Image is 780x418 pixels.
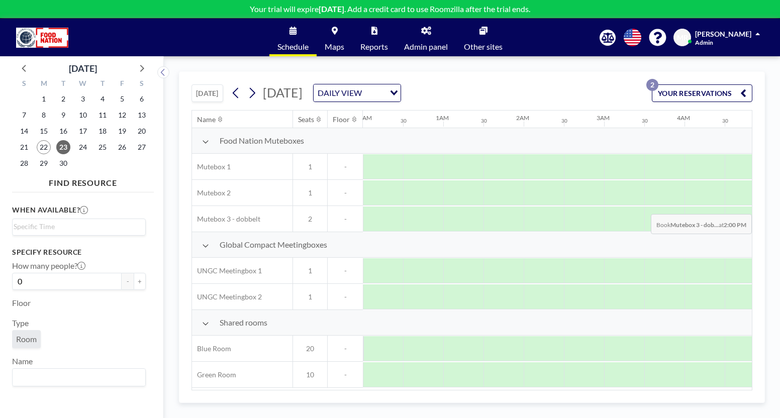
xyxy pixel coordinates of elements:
[17,156,31,170] span: Sunday, September 28, 2025
[695,39,713,46] span: Admin
[197,115,216,124] div: Name
[646,79,658,91] p: 2
[37,124,51,138] span: Monday, September 15, 2025
[112,78,132,91] div: F
[95,140,110,154] span: Thursday, September 25, 2025
[192,266,262,275] span: UNGC Meetingbox 1
[652,84,752,102] button: YOUR RESERVATIONS2
[17,108,31,122] span: Sunday, September 7, 2025
[293,215,327,224] span: 2
[192,215,260,224] span: Mutebox 3 - dobbelt
[135,108,149,122] span: Saturday, September 13, 2025
[328,292,363,301] span: -
[192,162,231,171] span: Mutebox 1
[319,4,344,14] b: [DATE]
[95,92,110,106] span: Thursday, September 4, 2025
[293,292,327,301] span: 1
[76,124,90,138] span: Wednesday, September 17, 2025
[115,124,129,138] span: Friday, September 19, 2025
[352,19,396,56] a: Reports
[14,371,140,384] input: Search for option
[56,124,70,138] span: Tuesday, September 16, 2025
[396,19,456,56] a: Admin panel
[298,115,314,124] div: Seats
[333,115,350,124] div: Floor
[135,124,149,138] span: Saturday, September 20, 2025
[115,108,129,122] span: Friday, September 12, 2025
[54,78,73,91] div: T
[316,86,364,99] span: DAILY VIEW
[14,221,140,232] input: Search for option
[192,292,262,301] span: UNGC Meetingbox 2
[12,248,146,257] h3: Specify resource
[13,219,145,234] div: Search for option
[269,19,317,56] a: Schedule
[13,369,145,386] div: Search for option
[404,43,448,51] span: Admin panel
[220,240,327,250] span: Global Compact Meetingboxes
[561,118,567,124] div: 30
[69,61,97,75] div: [DATE]
[135,140,149,154] span: Saturday, September 27, 2025
[76,92,90,106] span: Wednesday, September 3, 2025
[15,78,34,91] div: S
[317,19,352,56] a: Maps
[76,108,90,122] span: Wednesday, September 10, 2025
[293,370,327,379] span: 10
[670,221,719,229] b: Mutebox 3 - dob...
[516,114,529,122] div: 2AM
[115,140,129,154] span: Friday, September 26, 2025
[436,114,449,122] div: 1AM
[135,92,149,106] span: Saturday, September 6, 2025
[191,84,223,102] button: [DATE]
[481,118,487,124] div: 30
[12,174,154,188] h4: FIND RESOURCE
[95,108,110,122] span: Thursday, September 11, 2025
[56,108,70,122] span: Tuesday, September 9, 2025
[95,124,110,138] span: Thursday, September 18, 2025
[220,318,267,328] span: Shared rooms
[597,114,610,122] div: 3AM
[56,156,70,170] span: Tuesday, September 30, 2025
[134,273,146,290] button: +
[16,28,68,48] img: organization-logo
[642,118,648,124] div: 30
[73,78,93,91] div: W
[16,334,37,344] span: Room
[17,124,31,138] span: Sunday, September 14, 2025
[325,43,344,51] span: Maps
[277,43,309,51] span: Schedule
[328,344,363,353] span: -
[76,140,90,154] span: Wednesday, September 24, 2025
[651,214,752,234] span: Book at
[724,221,746,229] b: 2:00 PM
[12,261,85,271] label: How many people?
[456,19,511,56] a: Other sites
[192,188,231,197] span: Mutebox 2
[314,84,401,101] div: Search for option
[115,92,129,106] span: Friday, September 5, 2025
[293,266,327,275] span: 1
[192,370,236,379] span: Green Room
[263,85,303,100] span: [DATE]
[12,356,33,366] label: Name
[122,273,134,290] button: -
[677,114,690,122] div: 4AM
[464,43,503,51] span: Other sites
[34,78,54,91] div: M
[293,344,327,353] span: 20
[17,140,31,154] span: Sunday, September 21, 2025
[37,92,51,106] span: Monday, September 1, 2025
[132,78,151,91] div: S
[328,162,363,171] span: -
[12,318,29,328] label: Type
[293,188,327,197] span: 1
[37,108,51,122] span: Monday, September 8, 2025
[192,344,231,353] span: Blue Room
[37,140,51,154] span: Monday, September 22, 2025
[365,86,384,99] input: Search for option
[328,266,363,275] span: -
[37,156,51,170] span: Monday, September 29, 2025
[220,136,304,146] span: Food Nation Muteboxes
[56,140,70,154] span: Tuesday, September 23, 2025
